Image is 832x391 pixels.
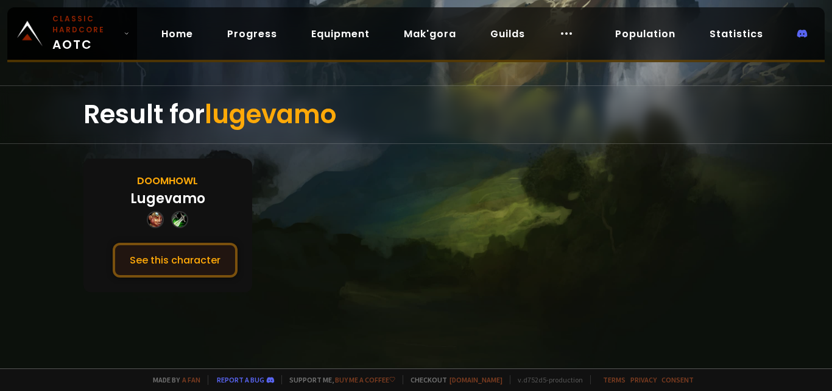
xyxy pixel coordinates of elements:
[335,375,395,384] a: Buy me a coffee
[152,21,203,46] a: Home
[403,375,502,384] span: Checkout
[52,13,119,54] span: AOTC
[630,375,657,384] a: Privacy
[182,375,200,384] a: a fan
[449,375,502,384] a: [DOMAIN_NAME]
[83,86,749,143] div: Result for
[52,13,119,35] small: Classic Hardcore
[700,21,773,46] a: Statistics
[217,21,287,46] a: Progress
[281,375,395,384] span: Support me,
[7,7,137,60] a: Classic HardcoreAOTC
[217,375,264,384] a: Report a bug
[205,96,336,132] span: lugevamo
[130,188,205,209] div: Lugevamo
[603,375,626,384] a: Terms
[661,375,694,384] a: Consent
[137,173,198,188] div: Doomhowl
[113,243,238,278] button: See this character
[510,375,583,384] span: v. d752d5 - production
[605,21,685,46] a: Population
[481,21,535,46] a: Guilds
[394,21,466,46] a: Mak'gora
[301,21,379,46] a: Equipment
[146,375,200,384] span: Made by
